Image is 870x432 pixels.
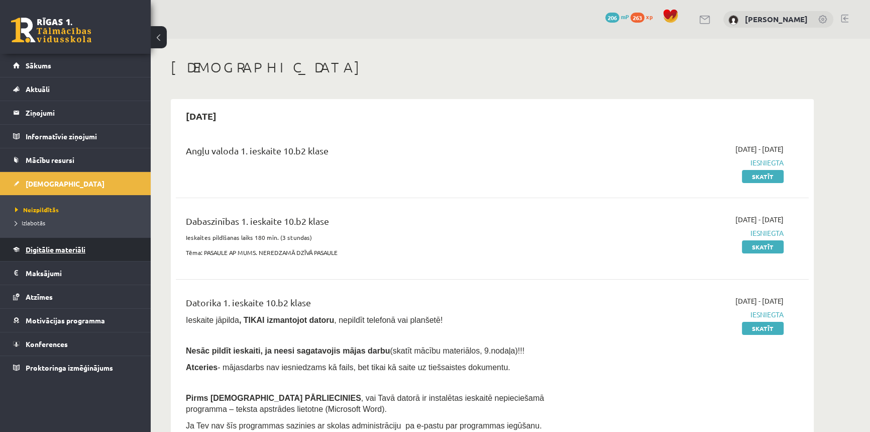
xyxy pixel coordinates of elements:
[594,157,784,168] span: Iesniegta
[13,285,138,308] a: Atzīmes
[26,262,138,285] legend: Maksājumi
[26,316,105,325] span: Motivācijas programma
[735,144,784,154] span: [DATE] - [DATE]
[13,262,138,285] a: Maksājumi
[13,148,138,171] a: Mācību resursi
[742,170,784,183] a: Skatīt
[186,144,579,162] div: Angļu valoda 1. ieskaite 10.b2 klase
[15,218,141,227] a: Izlabotās
[742,240,784,253] a: Skatīt
[186,248,579,257] p: Tēma: PASAULE AP MUMS. NEREDZAMĀ DZĪVĀ PASAULE
[186,394,544,413] span: , vai Tavā datorā ir instalētas ieskaitē nepieciešamā programma – teksta apstrādes lietotne (Micr...
[26,179,104,188] span: [DEMOGRAPHIC_DATA]
[186,363,510,372] span: - mājasdarbs nav iesniedzams kā fails, bet tikai kā saite uz tiešsaistes dokumentu.
[186,316,443,324] span: Ieskaite jāpilda , nepildīt telefonā vai planšetē!
[390,347,524,355] span: (skatīt mācību materiālos, 9.nodaļa)!!!
[745,14,808,24] a: [PERSON_NAME]
[26,339,68,349] span: Konferences
[15,205,141,214] a: Neizpildītās
[13,101,138,124] a: Ziņojumi
[621,13,629,21] span: mP
[239,316,334,324] b: , TIKAI izmantojot datoru
[186,347,390,355] span: Nesāc pildīt ieskaiti, ja neesi sagatavojis mājas darbu
[186,214,579,233] div: Dabaszinības 1. ieskaite 10.b2 klase
[26,61,51,70] span: Sākums
[186,363,217,372] b: Atceries
[728,15,738,25] img: Ingus Riciks
[26,245,85,254] span: Digitālie materiāli
[186,233,579,242] p: Ieskaites pildīšanas laiks 180 min. (3 stundas)
[26,101,138,124] legend: Ziņojumi
[605,13,629,21] a: 206 mP
[646,13,652,21] span: xp
[26,84,50,94] span: Aktuāli
[26,155,74,164] span: Mācību resursi
[13,332,138,356] a: Konferences
[13,238,138,261] a: Digitālie materiāli
[742,322,784,335] a: Skatīt
[26,292,53,301] span: Atzīmes
[15,219,45,227] span: Izlabotās
[171,59,814,76] h1: [DEMOGRAPHIC_DATA]
[13,309,138,332] a: Motivācijas programma
[15,206,59,214] span: Neizpildītās
[13,356,138,379] a: Proktoringa izmēģinājums
[26,125,138,148] legend: Informatīvie ziņojumi
[630,13,644,23] span: 263
[11,18,91,43] a: Rīgas 1. Tālmācības vidusskola
[186,296,579,314] div: Datorika 1. ieskaite 10.b2 klase
[186,421,541,430] span: Ja Tev nav šīs programmas sazinies ar skolas administrāciju pa e-pastu par programmas iegūšanu.
[735,296,784,306] span: [DATE] - [DATE]
[13,172,138,195] a: [DEMOGRAPHIC_DATA]
[13,77,138,101] a: Aktuāli
[594,228,784,238] span: Iesniegta
[13,54,138,77] a: Sākums
[186,394,361,402] span: Pirms [DEMOGRAPHIC_DATA] PĀRLIECINIES
[605,13,619,23] span: 206
[630,13,658,21] a: 263 xp
[176,104,227,128] h2: [DATE]
[594,309,784,320] span: Iesniegta
[13,125,138,148] a: Informatīvie ziņojumi
[26,363,113,372] span: Proktoringa izmēģinājums
[735,214,784,225] span: [DATE] - [DATE]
